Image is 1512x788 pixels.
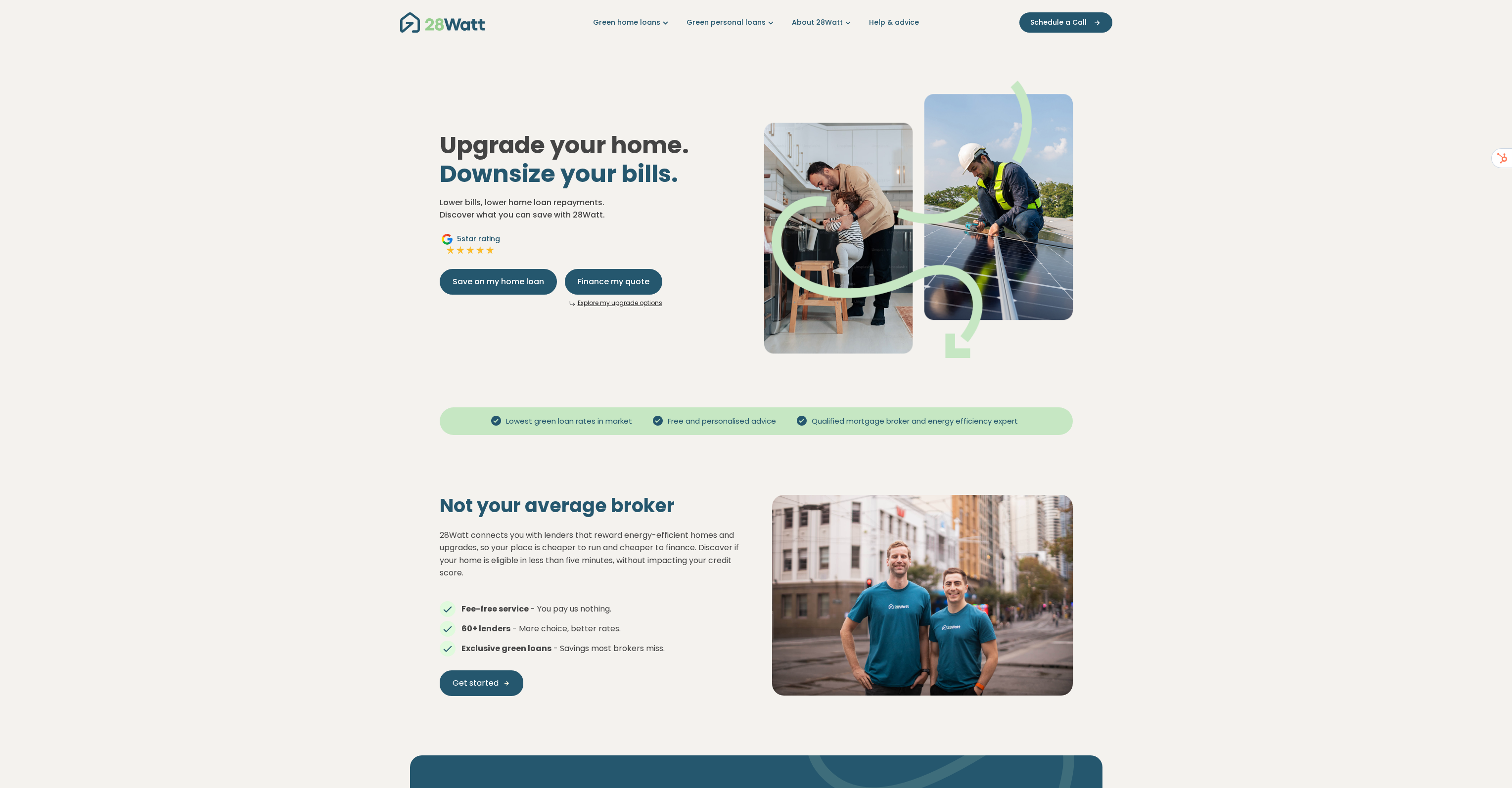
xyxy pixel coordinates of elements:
[461,603,529,614] strong: Fee-free service
[440,269,557,295] button: Save on my home loan
[578,276,649,288] span: Finance my quote
[400,10,1112,35] nav: Main navigation
[440,233,502,257] a: Google5star ratingFull starFull starFull starFull starFull star
[453,677,499,689] span: Get started
[792,17,853,28] a: About 28Watt
[461,623,510,634] strong: 60+ lenders
[553,643,665,654] span: - Savings most brokers miss.
[512,623,621,634] span: - More choice, better rates.
[440,157,678,190] span: Downsize your bills.
[457,234,500,244] span: 5 star rating
[664,416,780,427] span: Free and personalised advice
[687,17,776,28] a: Green personal loans
[440,131,748,188] h1: Upgrade your home.
[453,276,544,288] span: Save on my home loan
[465,245,475,255] img: Full star
[869,17,919,28] a: Help & advice
[808,416,1022,427] span: Qualified mortgage broker and energy efficiency expert
[456,245,465,255] img: Full star
[400,12,485,33] img: 28Watt
[502,416,636,427] span: Lowest green loan rates in market
[441,233,453,245] img: Google
[1030,17,1087,28] span: Schedule a Call
[446,245,456,255] img: Full star
[531,603,611,614] span: - You pay us nothing.
[565,269,662,295] button: Finance my quote
[475,245,485,255] img: Full star
[440,196,748,221] p: Lower bills, lower home loan repayments. Discover what you can save with 28Watt.
[578,299,662,307] a: Explore my upgrade options
[485,245,495,255] img: Full star
[461,643,551,654] strong: Exclusive green loans
[593,17,671,28] a: Green home loans
[772,495,1073,695] img: Solar panel installation on a residential roof
[440,529,740,579] p: 28Watt connects you with lenders that reward energy-efficient homes and upgrades, so your place i...
[1019,12,1112,33] button: Schedule a Call
[440,670,523,696] a: Get started
[440,494,740,517] h2: Not your average broker
[764,81,1073,358] img: Dad helping toddler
